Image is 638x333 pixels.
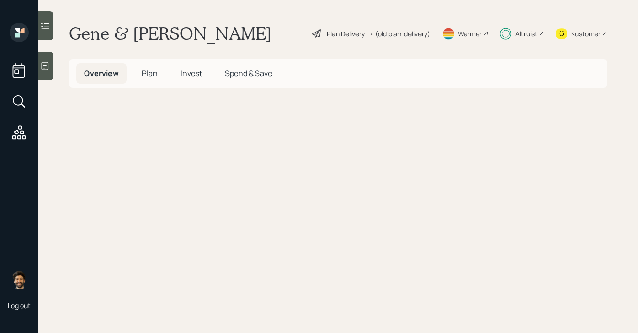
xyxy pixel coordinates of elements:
img: eric-schwartz-headshot.png [10,270,29,289]
div: Warmer [458,29,482,39]
span: Plan [142,68,158,78]
div: • (old plan-delivery) [370,29,430,39]
h1: Gene & [PERSON_NAME] [69,23,272,44]
span: Invest [181,68,202,78]
div: Log out [8,301,31,310]
span: Overview [84,68,119,78]
span: Spend & Save [225,68,272,78]
div: Plan Delivery [327,29,365,39]
div: Altruist [515,29,538,39]
div: Kustomer [571,29,601,39]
